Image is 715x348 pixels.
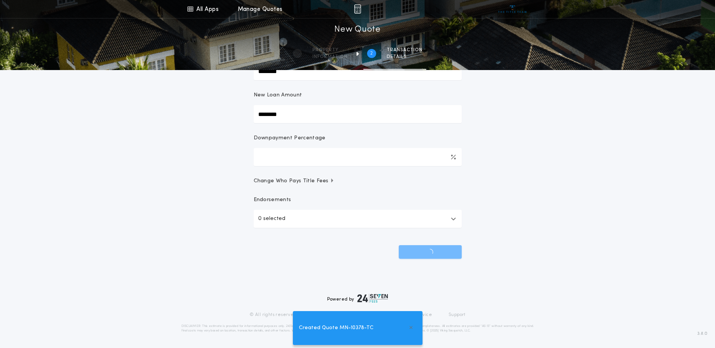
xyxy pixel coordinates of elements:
img: vs-icon [498,5,527,13]
input: Sale Price [254,62,462,80]
span: Transaction [387,47,423,53]
img: logo [357,294,388,303]
h1: New Quote [334,24,380,36]
button: 0 selected [254,210,462,228]
span: Created Quote MN-10378-TC [299,324,374,332]
img: img [354,5,361,14]
span: Property [312,47,348,53]
p: 0 selected [258,214,285,223]
p: Downpayment Percentage [254,134,326,142]
p: New Loan Amount [254,92,302,99]
span: information [312,54,348,60]
span: Change Who Pays Title Fees [254,177,335,185]
p: Endorsements [254,196,462,204]
span: details [387,54,423,60]
input: Downpayment Percentage [254,148,462,166]
div: Powered by [327,294,388,303]
button: Change Who Pays Title Fees [254,177,462,185]
h2: 2 [370,50,373,56]
input: New Loan Amount [254,105,462,123]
